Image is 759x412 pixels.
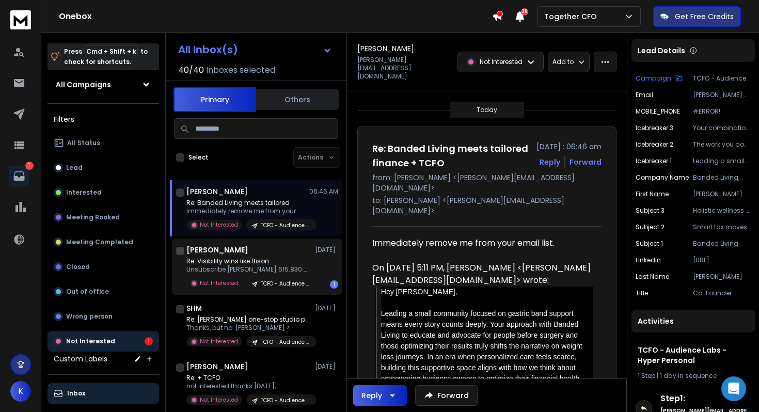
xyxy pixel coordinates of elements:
[636,173,689,182] p: Company Name
[186,382,310,390] p: not interested thanks [DATE],
[200,221,238,229] p: Not Interested
[67,389,85,398] p: Inbox
[570,157,602,167] div: Forward
[186,245,248,255] h1: [PERSON_NAME]
[145,337,153,345] div: 1
[636,124,673,132] p: Icebreaker 3
[186,303,202,313] h1: SHM
[638,345,749,366] h1: TCFO - Audience Labs - Hyper Personal
[64,46,148,67] p: Press to check for shortcuts.
[186,361,248,372] h1: [PERSON_NAME]
[56,80,111,90] h1: All Campaigns
[66,337,115,345] p: Not Interested
[48,257,159,277] button: Closed
[315,362,338,371] p: [DATE]
[66,188,102,197] p: Interested
[372,195,602,216] p: to: [PERSON_NAME] <[PERSON_NAME][EMAIL_ADDRESS][DOMAIN_NAME]>
[315,304,338,312] p: [DATE]
[261,338,310,346] p: TCFO - Audience Labs - Hyper Personal
[48,112,159,126] h3: Filters
[381,308,593,395] div: Leading a small community focused on gastric band support means every story counts deeply. Your a...
[186,257,310,265] p: Re: Visibility wins like Bison
[636,240,663,248] p: Subject 1
[361,390,382,401] div: Reply
[200,279,238,287] p: Not Interested
[48,157,159,178] button: Lead
[693,223,751,231] p: Smart tax moves for gastric care
[10,381,31,402] button: K
[48,331,159,352] button: Not Interested1
[186,207,310,215] p: Immediately remove me from your
[636,273,669,281] p: Last Name
[540,157,560,167] button: Reply
[186,315,310,324] p: Re: [PERSON_NAME] one-stop studio power
[693,256,751,264] p: [URL][DOMAIN_NAME][PERSON_NAME]
[261,397,310,404] p: TCFO - Audience Labs - Hyper Personal
[636,256,661,264] p: linkedin
[25,162,34,170] p: 1
[693,124,751,132] p: Your combination of expertise in nutrition, surgery, and wellness coaching stands out by layering...
[309,187,338,196] p: 06:46 AM
[521,8,528,15] span: 38
[357,43,414,54] h1: [PERSON_NAME]
[188,153,209,162] label: Select
[186,265,310,274] p: Unsubscribe [PERSON_NAME] 615.830.5404 >
[330,280,338,289] div: 1
[631,310,755,332] div: Activities
[170,39,340,60] button: All Inbox(s)
[66,288,109,296] p: Out of office
[660,371,717,380] span: 1 day in sequence
[693,207,751,215] p: Holistic wellness & tax resilience
[66,263,90,271] p: Closed
[48,232,159,252] button: Meeting Completed
[636,74,671,83] p: Campaign
[536,141,602,152] p: [DATE] : 06:46 am
[48,133,159,153] button: All Status
[261,280,310,288] p: TCFO - Audience Labs - Hyper Personal
[636,207,665,215] p: Subject 3
[10,10,31,29] img: logo
[48,306,159,327] button: Wrong person
[552,58,574,66] p: Add to
[480,58,523,66] p: Not Interested
[48,383,159,404] button: Inbox
[638,45,685,56] p: Lead Details
[693,240,751,248] p: Banded Living meets tailored finance
[357,56,451,81] p: [PERSON_NAME][EMAIL_ADDRESS][DOMAIN_NAME]
[660,392,751,405] h6: Step 1 :
[200,338,238,345] p: Not Interested
[186,374,310,382] p: Re: + TCFO
[186,199,310,207] p: Re: Banded Living meets tailored
[66,238,133,246] p: Meeting Completed
[59,10,492,23] h1: Onebox
[173,87,256,112] button: Primary
[186,324,310,332] p: Thanks, but no. [PERSON_NAME] >
[636,74,683,83] button: Campaign
[636,157,672,165] p: Icebreaker 1
[66,213,120,221] p: Meeting Booked
[178,64,204,76] span: 40 / 40
[9,166,29,186] a: 1
[54,354,107,364] h3: Custom Labels
[353,385,407,406] button: Reply
[636,91,653,99] p: Email
[178,44,238,55] h1: All Inbox(s)
[381,287,593,297] div: Hey [PERSON_NAME],
[636,223,665,231] p: Subject 2
[636,289,648,297] p: title
[544,11,601,22] p: Together CFO
[66,164,83,172] p: Lead
[693,157,751,165] p: Leading a small community focused on gastric band support means every story counts deeply. Your a...
[372,237,593,249] div: Immediately remove me from your email list.
[693,107,751,116] p: #ERROR!
[693,273,751,281] p: [PERSON_NAME]
[315,246,338,254] p: [DATE]
[372,141,530,170] h1: Re: Banded Living meets tailored finance + TCFO
[653,6,741,27] button: Get Free Credits
[85,45,138,57] span: Cmd + Shift + k
[693,289,751,297] p: Co-Founder
[477,106,497,114] p: Today
[636,140,673,149] p: Icebreaker 2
